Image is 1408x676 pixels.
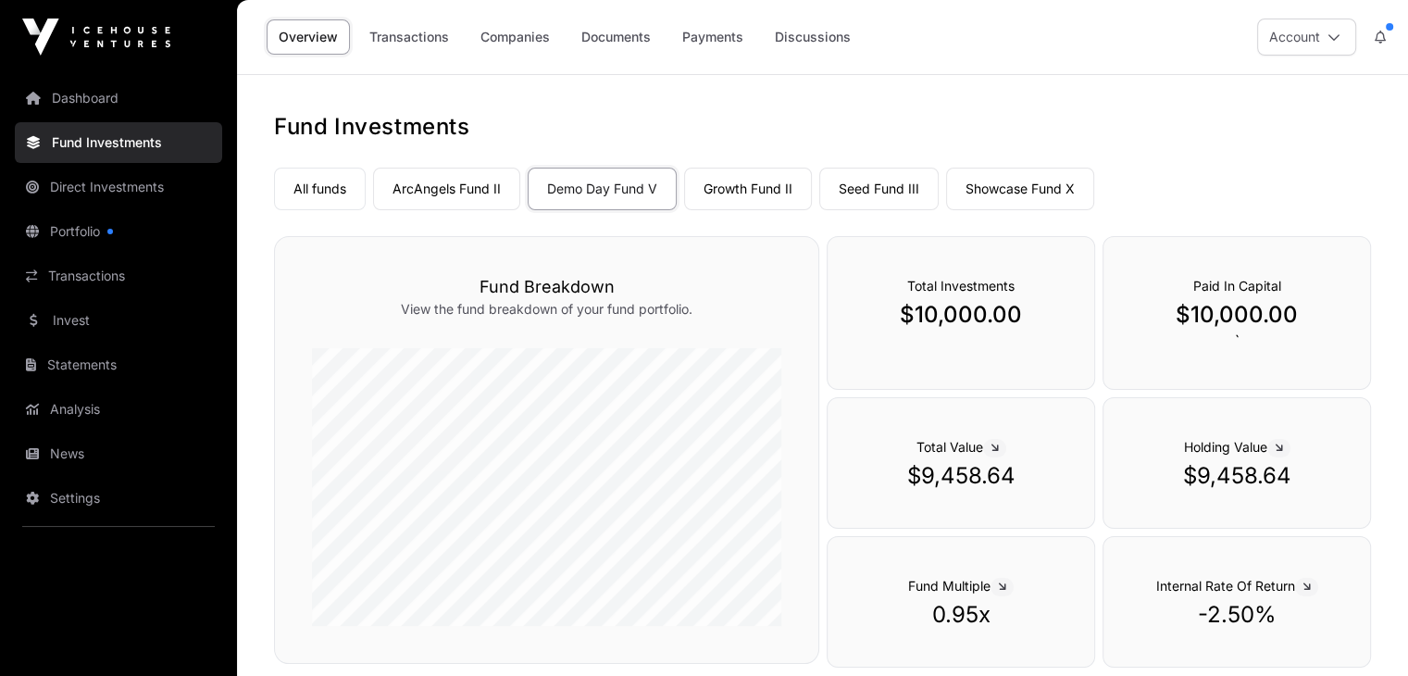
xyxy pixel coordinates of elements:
a: Analysis [15,389,222,430]
span: Fund Multiple [908,578,1014,594]
button: Account [1257,19,1356,56]
a: Direct Investments [15,167,222,207]
a: Settings [15,478,222,519]
a: Showcase Fund X [946,168,1094,210]
a: Overview [267,19,350,55]
a: Statements [15,344,222,385]
a: Discussions [763,19,863,55]
span: Paid In Capital [1193,278,1281,294]
p: $10,000.00 [1140,300,1333,330]
p: $9,458.64 [1140,461,1333,491]
span: Total Value [916,439,1006,455]
a: ArcAngels Fund II [373,168,520,210]
a: Payments [670,19,755,55]
div: ` [1103,236,1371,390]
a: Transactions [357,19,461,55]
span: Total Investments [907,278,1015,294]
h3: Fund Breakdown [312,274,781,300]
span: Internal Rate Of Return [1156,578,1318,594]
a: Companies [468,19,562,55]
a: Dashboard [15,78,222,119]
a: Portfolio [15,211,222,252]
a: Fund Investments [15,122,222,163]
h1: Fund Investments [274,112,1371,142]
a: Transactions [15,256,222,296]
img: Icehouse Ventures Logo [22,19,170,56]
p: $10,000.00 [865,300,1057,330]
a: Demo Day Fund V [528,168,677,210]
a: Growth Fund II [684,168,812,210]
a: All funds [274,168,366,210]
a: News [15,433,222,474]
p: View the fund breakdown of your fund portfolio. [312,300,781,319]
a: Documents [569,19,663,55]
iframe: Chat Widget [1315,587,1408,676]
a: Seed Fund III [819,168,939,210]
p: 0.95x [865,600,1057,630]
span: Holding Value [1184,439,1290,455]
p: $9,458.64 [865,461,1057,491]
p: -2.50% [1140,600,1333,630]
a: Invest [15,300,222,341]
